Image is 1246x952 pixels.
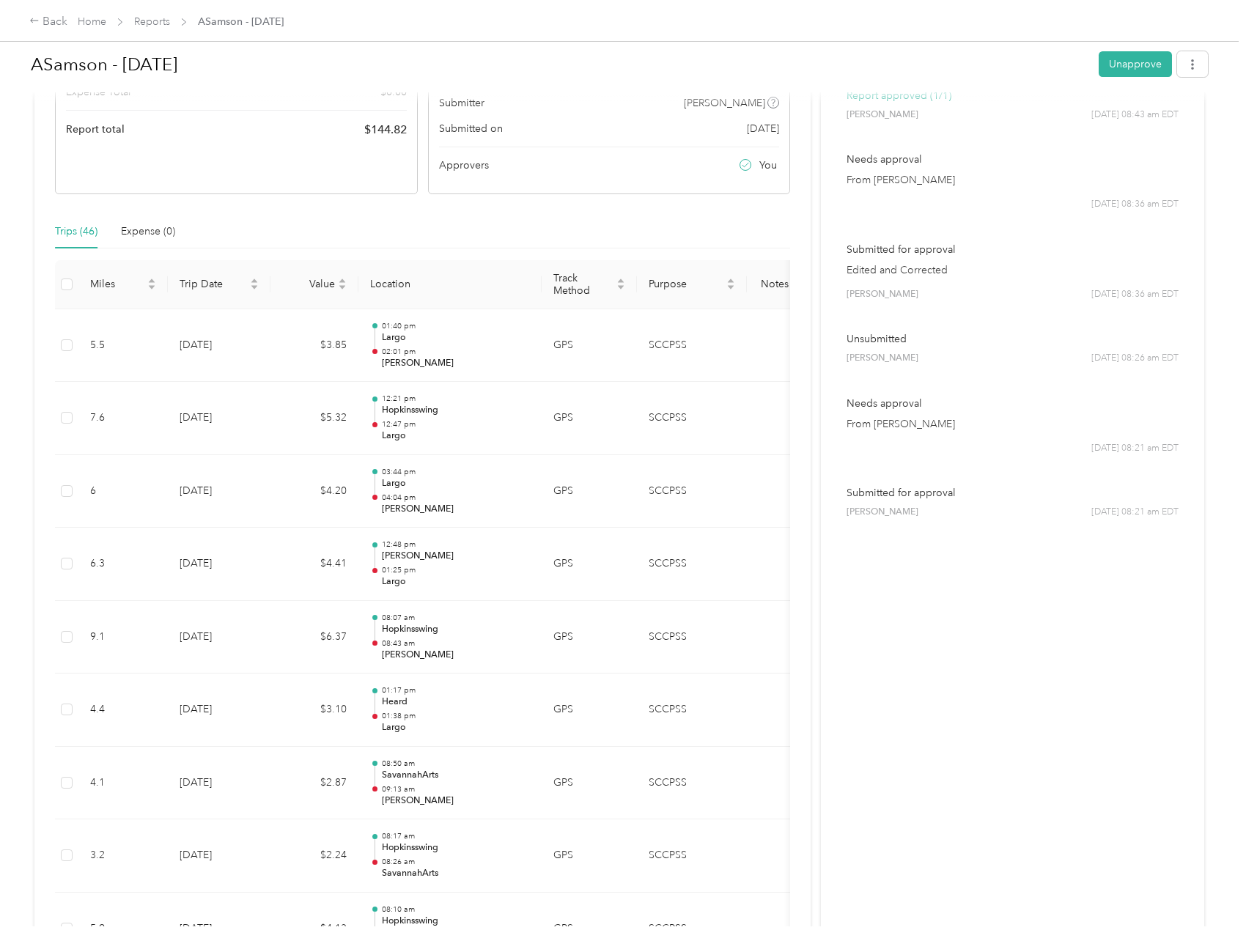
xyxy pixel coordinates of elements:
[382,685,530,695] p: 01:17 pm
[29,13,67,31] div: Back
[147,283,156,292] span: caret-down
[382,695,530,709] p: Heard
[382,784,530,794] p: 09:13 am
[121,224,175,240] div: Expense (0)
[338,276,347,285] span: caret-up
[382,649,530,662] p: [PERSON_NAME]
[78,819,168,893] td: 3.2
[78,528,168,601] td: 6.3
[382,759,530,769] p: 08:50 am
[847,416,1179,432] p: From [PERSON_NAME]
[250,276,259,285] span: caret-up
[382,550,530,563] p: [PERSON_NAME]
[847,352,918,365] span: [PERSON_NAME]
[382,867,530,880] p: SavannahArts
[1091,198,1179,211] span: [DATE] 08:36 am EDT
[726,276,735,285] span: caret-up
[382,769,530,782] p: SavannahArts
[382,404,530,417] p: Hopkinsswing
[282,278,335,290] span: Value
[382,794,530,808] p: [PERSON_NAME]
[358,260,542,309] th: Location
[270,455,358,528] td: $4.20
[382,429,530,443] p: Largo
[637,747,747,820] td: SCCPSS
[616,283,625,292] span: caret-down
[78,601,168,674] td: 9.1
[637,819,747,893] td: SCCPSS
[382,711,530,721] p: 01:38 pm
[382,857,530,867] p: 08:26 am
[382,321,530,331] p: 01:40 pm
[847,485,1179,501] p: Submitted for approval
[382,565,530,575] p: 01:25 pm
[1091,442,1179,455] span: [DATE] 08:21 am EDT
[180,278,247,290] span: Trip Date
[198,14,284,29] span: ASamson - [DATE]
[168,747,270,820] td: [DATE]
[250,283,259,292] span: caret-down
[1091,288,1179,301] span: [DATE] 08:36 am EDT
[616,276,625,285] span: caret-up
[78,15,106,28] a: Home
[270,601,358,674] td: $6.37
[847,506,918,519] span: [PERSON_NAME]
[382,638,530,649] p: 08:43 am
[542,455,637,528] td: GPS
[270,382,358,455] td: $5.32
[553,272,613,297] span: Track Method
[168,674,270,747] td: [DATE]
[382,477,530,490] p: Largo
[168,528,270,601] td: [DATE]
[726,283,735,292] span: caret-down
[542,747,637,820] td: GPS
[747,260,802,309] th: Notes
[78,260,168,309] th: Miles
[90,278,144,290] span: Miles
[382,331,530,344] p: Largo
[1164,870,1246,952] iframe: Everlance-gr Chat Button Frame
[1091,506,1179,519] span: [DATE] 08:21 am EDT
[338,283,347,292] span: caret-down
[382,539,530,550] p: 12:48 pm
[637,382,747,455] td: SCCPSS
[31,47,1088,82] h1: ASamson - July 2025
[55,224,97,240] div: Trips (46)
[382,492,530,503] p: 04:04 pm
[168,819,270,893] td: [DATE]
[847,108,918,122] span: [PERSON_NAME]
[847,152,1179,167] p: Needs approval
[542,260,637,309] th: Track Method
[542,528,637,601] td: GPS
[382,904,530,915] p: 08:10 am
[168,382,270,455] td: [DATE]
[382,575,530,588] p: Largo
[66,122,125,137] span: Report total
[847,172,1179,188] p: From [PERSON_NAME]
[382,394,530,404] p: 12:21 pm
[270,747,358,820] td: $2.87
[637,674,747,747] td: SCCPSS
[168,260,270,309] th: Trip Date
[637,601,747,674] td: SCCPSS
[759,158,777,173] span: You
[439,121,503,136] span: Submitted on
[1091,352,1179,365] span: [DATE] 08:26 am EDT
[270,819,358,893] td: $2.24
[847,262,1179,278] p: Edited and Corrected
[649,278,723,290] span: Purpose
[747,121,779,136] span: [DATE]
[542,601,637,674] td: GPS
[168,309,270,383] td: [DATE]
[1099,51,1172,77] button: Unapprove
[382,841,530,855] p: Hopkinsswing
[382,721,530,734] p: Largo
[78,674,168,747] td: 4.4
[847,396,1179,411] p: Needs approval
[382,915,530,928] p: Hopkinsswing
[270,309,358,383] td: $3.85
[147,276,156,285] span: caret-up
[542,819,637,893] td: GPS
[270,260,358,309] th: Value
[1091,108,1179,122] span: [DATE] 08:43 am EDT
